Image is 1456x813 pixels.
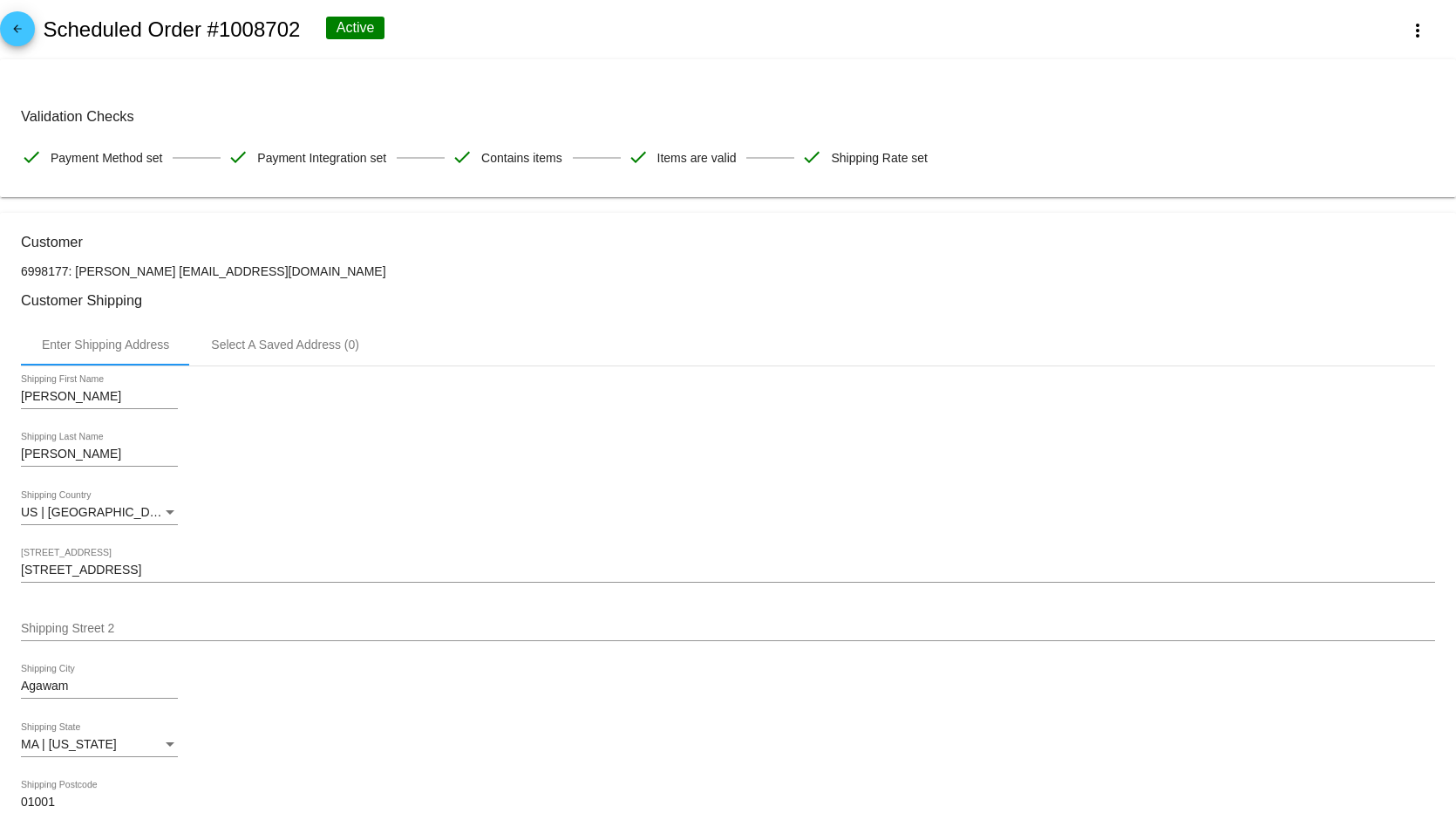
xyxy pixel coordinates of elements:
span: Shipping Rate set [831,140,928,176]
h3: Customer Shipping [21,292,1435,309]
div: Active [326,17,385,39]
span: Payment Method set [51,140,162,176]
div: Select A Saved Address (0) [211,338,359,352]
mat-icon: check [228,147,248,167]
mat-icon: check [628,147,649,167]
input: Shipping Postcode [21,796,178,810]
input: Shipping Street 1 [21,564,1435,577]
div: Enter Shipping Address [42,338,169,352]
span: Contains items [481,140,562,176]
mat-icon: check [801,147,822,167]
span: MA | [US_STATE] [21,737,117,751]
mat-icon: arrow_back [7,23,28,44]
mat-select: Shipping Country [21,506,178,520]
input: Shipping Street 2 [21,622,1435,636]
mat-select: Shipping State [21,738,178,752]
input: Shipping Last Name [21,447,178,461]
h3: Customer [21,234,1435,250]
h2: Scheduled Order #1008702 [43,17,300,42]
span: US | [GEOGRAPHIC_DATA] [21,505,175,519]
p: 6998177: [PERSON_NAME] [EMAIL_ADDRESS][DOMAIN_NAME] [21,264,1435,278]
span: Payment Integration set [257,140,386,176]
input: Shipping First Name [21,390,178,404]
span: Items are valid [657,140,737,176]
mat-icon: more_vert [1407,20,1428,41]
h3: Validation Checks [21,108,1435,125]
input: Shipping City [21,680,178,693]
mat-icon: check [452,147,473,167]
mat-icon: check [21,147,42,167]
